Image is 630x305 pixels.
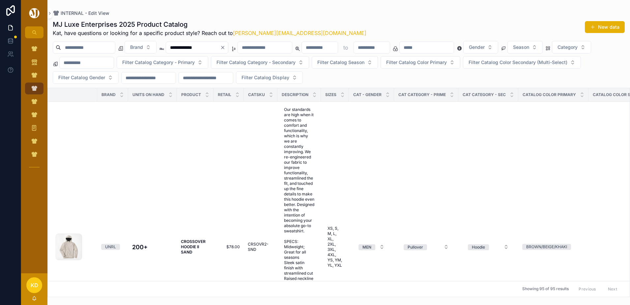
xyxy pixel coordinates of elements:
[132,243,173,252] a: 200+
[463,241,514,253] button: Select Button
[522,287,569,292] span: Showing 95 of 95 results
[117,56,208,69] button: Select Button
[513,44,529,51] span: Season
[328,226,342,268] span: XS, S, M, L, XL, 2XL, 3XL, 4XL, YS, YM, YL, YXL
[472,244,485,250] div: Hoodie
[181,239,210,255] a: CROSSOVER HOODIE II SAND
[216,59,296,66] span: Filter Catalog Category - Secondary
[181,239,207,254] strong: CROSSOVER HOODIE II SAND
[526,244,567,250] div: BROWN/BEIGE/KHAKI
[31,281,38,289] span: KD
[362,244,371,250] div: MEN
[58,74,105,81] span: Filter Catalog Gender
[21,38,47,181] div: scrollable content
[343,44,348,51] p: to
[28,8,41,18] img: App logo
[130,44,143,51] span: Brand
[242,74,289,81] span: Filter Catalog Display
[398,241,454,253] a: Select Button
[211,56,309,69] button: Select Button
[353,241,390,253] a: Select Button
[552,41,591,53] button: Select Button
[463,56,581,69] button: Select Button
[248,92,265,97] span: CATSKU
[469,59,567,66] span: Filter Catalog Color Secondary (Multi-Select)
[404,244,427,250] button: Unselect PULLOVER
[181,92,201,97] span: Product
[53,20,366,29] h1: MJ Luxe Enterprises 2025 Product Catalog
[386,59,447,66] span: Filter Catalog Color Primary
[522,244,585,250] a: BROWN/BEIGE/KHAKI
[398,241,454,253] button: Select Button
[398,92,446,97] span: CAT CATEGORY - PRIME
[53,10,109,17] a: INTERNAL - Edit View
[122,59,195,66] span: Filter Catalog Category - Primary
[585,21,625,33] button: New data
[53,29,366,37] span: Kat, have questions or looking for a specific product style? Reach out to
[462,241,514,253] a: Select Button
[61,10,109,17] span: INTERNAL - Edit View
[507,41,543,53] button: Select Button
[105,244,116,250] div: UNRL
[132,92,164,97] span: Units On Hand
[468,244,489,250] button: Unselect HOODIE
[233,30,366,36] a: [PERSON_NAME][EMAIL_ADDRESS][DOMAIN_NAME]
[217,244,240,250] a: $78.00
[282,92,308,97] span: Description
[381,56,460,69] button: Select Button
[317,59,364,66] span: Filter Catalog Season
[469,44,485,51] span: Gender
[101,92,116,97] span: Brand
[248,242,273,252] a: CRSOVR2-SND
[523,92,576,97] span: Catalog Color Primary
[125,41,157,53] button: Select Button
[220,45,228,50] button: Clear
[353,92,382,97] span: CAT - GENDER
[463,92,506,97] span: CAT CATEGORY - SEC
[101,244,124,250] a: UNRL
[325,92,336,97] span: SIZES
[353,241,390,253] button: Select Button
[325,223,345,271] a: XS, S, M, L, XL, 2XL, 3XL, 4XL, YS, YM, YL, YXL
[53,71,119,84] button: Select Button
[463,41,498,53] button: Select Button
[312,56,378,69] button: Select Button
[408,244,423,250] div: Pullover
[558,44,578,51] span: Category
[218,92,231,97] span: Retail
[236,71,303,84] button: Select Button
